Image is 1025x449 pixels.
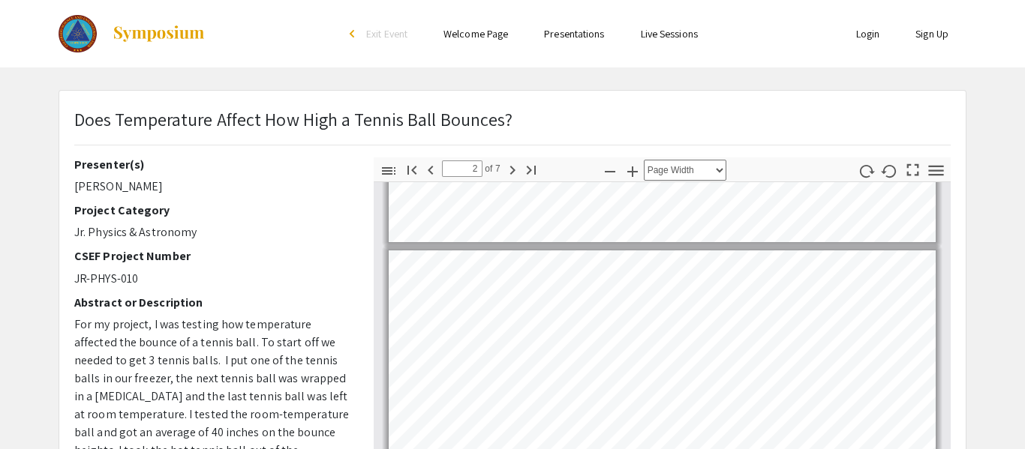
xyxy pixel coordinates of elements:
button: Next Page [500,158,525,180]
a: Login [856,27,880,40]
input: Page [442,160,482,177]
button: Previous Page [418,158,443,180]
h2: Presenter(s) [74,157,351,172]
div: arrow_back_ios [350,29,359,38]
a: Welcome Page [443,27,508,40]
h2: Project Category [74,203,351,217]
button: Rotate Clockwise [854,160,879,181]
span: Exit Event [366,27,407,40]
button: Toggle Sidebar [376,160,401,181]
a: Sign Up [915,27,948,40]
select: Zoom [644,160,726,181]
iframe: Chat [11,382,64,438]
img: The 2023 Colorado Science & Engineering Fair [59,15,97,52]
p: Jr. Physics & Astronomy [74,223,351,241]
button: Tools [924,160,949,181]
a: The 2023 Colorado Science & Engineering Fair [59,15,206,52]
button: Rotate Counterclockwise [877,160,903,181]
button: Zoom Out [597,160,623,181]
h2: CSEF Project Number [74,249,351,263]
button: Zoom In [620,160,645,181]
a: Live Sessions [641,27,698,40]
span: of 7 [482,160,500,177]
button: Switch to Presentation Mode [900,157,926,179]
h2: Abstract or Description [74,295,351,310]
p: JR-PHYS-010 [74,270,351,288]
button: Go to First Page [399,158,425,180]
img: Symposium by ForagerOne [112,25,206,43]
a: Presentations [544,27,604,40]
p: [PERSON_NAME] [74,178,351,196]
button: Go to Last Page [519,158,544,180]
p: Does Temperature Affect How High a Tennis Ball Bounces? [74,106,513,133]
